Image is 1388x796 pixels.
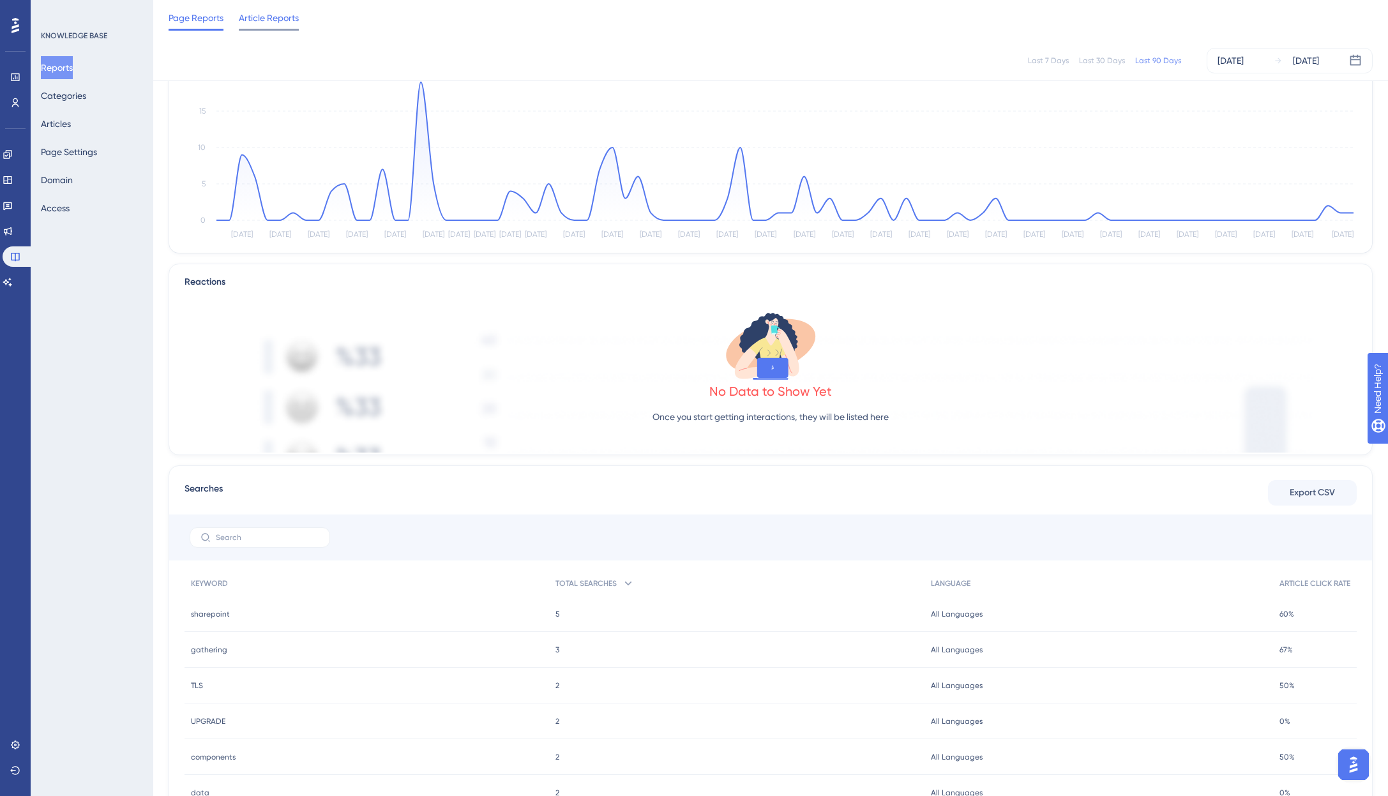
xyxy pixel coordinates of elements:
[1279,752,1295,762] span: 50%
[169,10,223,26] span: Page Reports
[191,609,230,619] span: sharepoint
[200,216,206,225] tspan: 0
[191,680,203,691] span: TLS
[216,533,319,542] input: Search
[931,752,983,762] span: All Languages
[308,230,329,239] tspan: [DATE]
[1290,485,1335,500] span: Export CSV
[41,56,73,79] button: Reports
[1218,53,1244,68] div: [DATE]
[1293,53,1319,68] div: [DATE]
[555,680,559,691] span: 2
[1279,609,1294,619] span: 60%
[185,274,1357,290] div: Reactions
[909,230,930,239] tspan: [DATE]
[1100,230,1122,239] tspan: [DATE]
[198,143,206,152] tspan: 10
[41,169,73,191] button: Domain
[191,578,228,589] span: KEYWORD
[947,230,969,239] tspan: [DATE]
[678,230,700,239] tspan: [DATE]
[191,752,236,762] span: components
[191,645,227,655] span: gathering
[41,31,107,41] div: KNOWLEDGE BASE
[185,481,223,504] span: Searches
[1292,230,1313,239] tspan: [DATE]
[1138,230,1160,239] tspan: [DATE]
[755,230,776,239] tspan: [DATE]
[1062,230,1083,239] tspan: [DATE]
[1253,230,1275,239] tspan: [DATE]
[555,716,559,726] span: 2
[985,230,1007,239] tspan: [DATE]
[1279,578,1350,589] span: ARTICLE CLICK RATE
[269,230,291,239] tspan: [DATE]
[41,84,86,107] button: Categories
[832,230,854,239] tspan: [DATE]
[1279,716,1290,726] span: 0%
[231,230,253,239] tspan: [DATE]
[709,382,832,400] div: No Data to Show Yet
[870,230,892,239] tspan: [DATE]
[1028,56,1069,66] div: Last 7 Days
[1135,56,1181,66] div: Last 90 Days
[640,230,661,239] tspan: [DATE]
[601,230,623,239] tspan: [DATE]
[1334,746,1373,784] iframe: UserGuiding AI Assistant Launcher
[191,716,225,726] span: UPGRADE
[1332,230,1354,239] tspan: [DATE]
[346,230,368,239] tspan: [DATE]
[555,645,559,655] span: 3
[716,230,738,239] tspan: [DATE]
[653,409,889,424] p: Once you start getting interactions, they will be listed here
[931,609,983,619] span: All Languages
[1215,230,1237,239] tspan: [DATE]
[197,73,206,82] tspan: 20
[199,107,206,116] tspan: 15
[555,609,560,619] span: 5
[448,230,470,239] tspan: [DATE]
[30,3,80,19] span: Need Help?
[525,230,547,239] tspan: [DATE]
[931,716,983,726] span: All Languages
[555,752,559,762] span: 2
[1177,230,1198,239] tspan: [DATE]
[931,645,983,655] span: All Languages
[931,680,983,691] span: All Languages
[1279,680,1295,691] span: 50%
[1023,230,1045,239] tspan: [DATE]
[563,230,585,239] tspan: [DATE]
[474,230,495,239] tspan: [DATE]
[384,230,406,239] tspan: [DATE]
[1079,56,1125,66] div: Last 30 Days
[41,197,70,220] button: Access
[555,578,617,589] span: TOTAL SEARCHES
[499,230,521,239] tspan: [DATE]
[41,140,97,163] button: Page Settings
[794,230,815,239] tspan: [DATE]
[202,179,206,188] tspan: 5
[1268,480,1357,506] button: Export CSV
[239,10,299,26] span: Article Reports
[41,112,71,135] button: Articles
[423,230,444,239] tspan: [DATE]
[931,578,970,589] span: LANGUAGE
[1279,645,1293,655] span: 67%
